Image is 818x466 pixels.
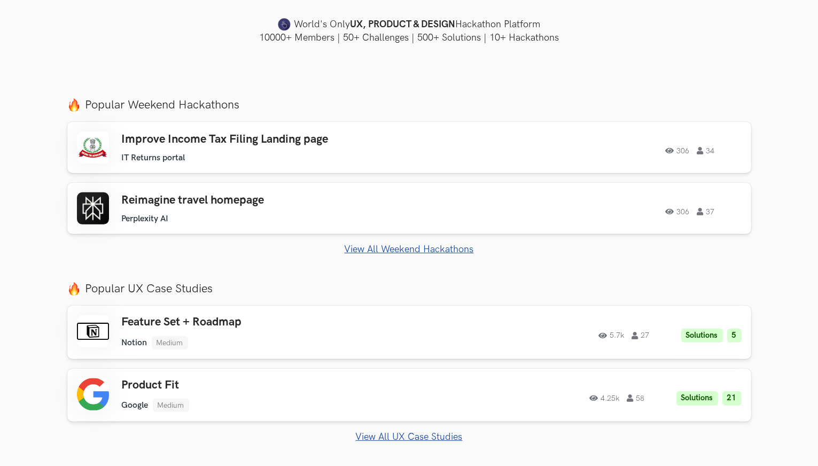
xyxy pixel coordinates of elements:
a: Product Fit Google Medium 4.25k 58 Solutions 21 [67,369,751,422]
span: 37 [697,208,715,215]
span: 58 [627,394,645,402]
span: 34 [697,147,715,154]
li: Medium [152,336,188,349]
a: View All UX Case Studies [67,431,751,442]
li: Notion [122,338,147,348]
a: Feature Set + Roadmap Notion Medium 5.7k 27 Solutions 5 [67,306,751,359]
img: fire.png [67,98,81,112]
span: 306 [666,147,690,154]
li: 5 [727,329,742,343]
label: Popular Weekend Hackathons [67,98,751,112]
li: Perplexity AI [122,214,169,224]
li: IT Returns portal [122,153,185,163]
span: 5.7k [599,332,625,339]
li: Solutions [681,329,723,343]
span: 27 [632,332,650,339]
li: Medium [153,399,189,412]
img: fire.png [67,282,81,296]
a: Reimagine travel homepage Perplexity AI 306 37 [67,183,751,234]
h4: World's Only Hackathon Platform [67,17,751,32]
h3: Reimagine travel homepage [122,193,425,207]
h3: Product Fit [122,378,425,392]
a: Improve Income Tax Filing Landing page IT Returns portal 306 34 [67,122,751,173]
h3: Feature Set + Roadmap [122,315,425,329]
a: View All Weekend Hackathons [67,244,751,255]
li: Google [122,400,149,410]
h3: Improve Income Tax Filing Landing page [122,133,425,146]
span: 306 [666,208,690,215]
strong: UX, PRODUCT & DESIGN [350,17,455,32]
h4: 10000+ Members | 50+ Challenges | 500+ Solutions | 10+ Hackathons [67,31,751,44]
label: Popular UX Case Studies [67,282,751,296]
li: 21 [722,391,742,406]
span: 4.25k [590,394,620,402]
li: Solutions [676,391,718,406]
img: uxhack-favicon-image.png [278,18,291,32]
